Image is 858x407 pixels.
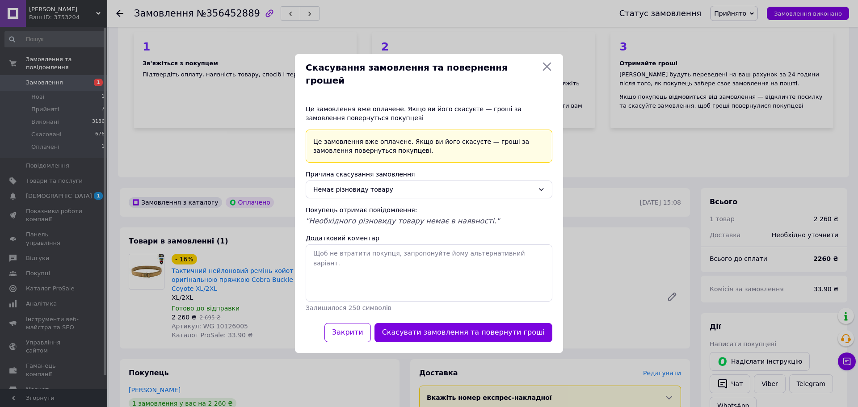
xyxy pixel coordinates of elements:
button: Закрити [324,323,371,342]
div: Покупець отримає повідомлення: [306,206,552,214]
div: Немає різновиду товару [313,185,534,194]
div: Це замовлення вже оплачене. Якщо ви його скасуєте — гроші за замовлення повернуться покупцеві [306,105,552,122]
label: Додатковий коментар [306,235,379,242]
span: Залишилося 250 символів [306,304,391,311]
span: "Необхідного різновиду товару немає в наявності." [306,217,500,225]
button: Скасувати замовлення та повернути гроші [374,323,552,342]
span: Скасування замовлення та повернення грошей [306,61,538,87]
div: Причина скасування замовлення [306,170,552,179]
div: Це замовлення вже оплачене. Якщо ви його скасуєте — гроші за замовлення повернуться покупцеві. [306,130,552,163]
